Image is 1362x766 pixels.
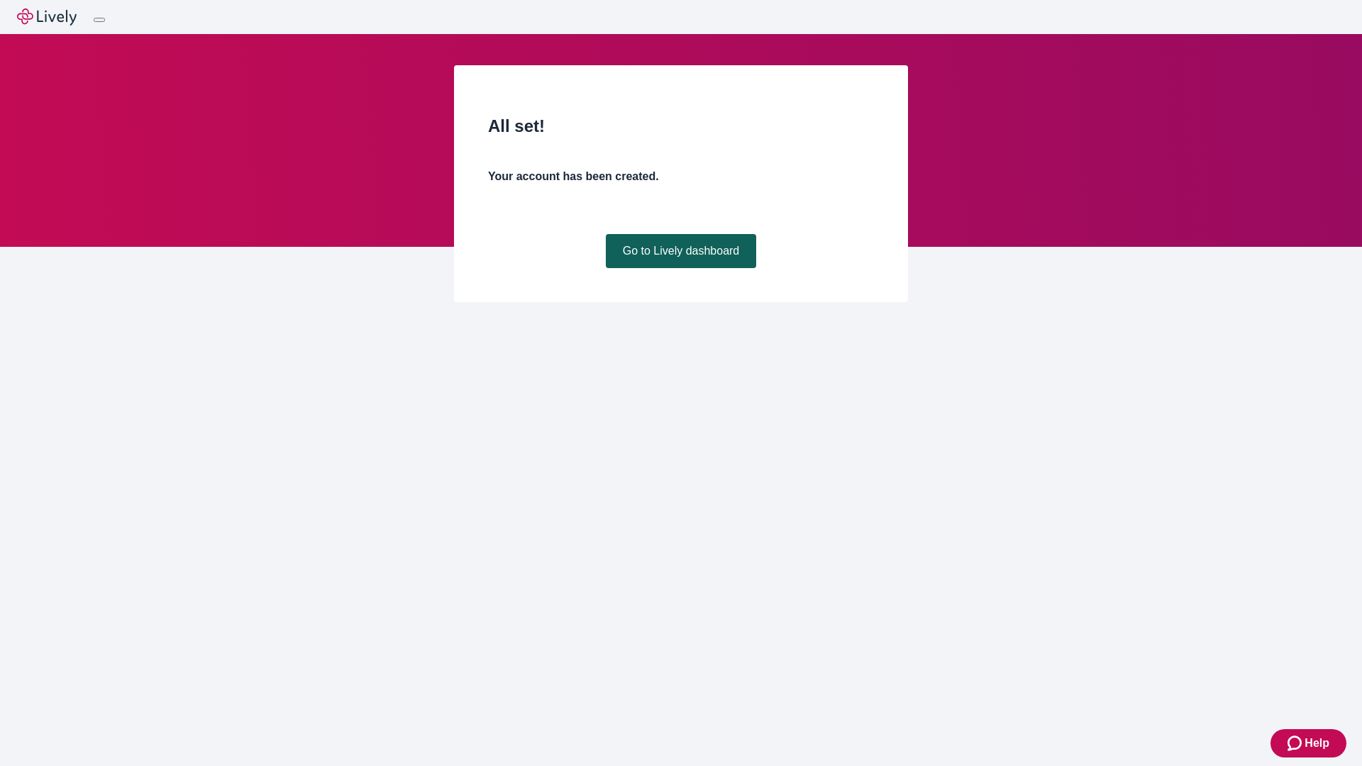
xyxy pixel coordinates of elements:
span: Help [1305,735,1329,752]
h2: All set! [488,113,874,139]
a: Go to Lively dashboard [606,234,757,268]
button: Log out [94,18,105,22]
h4: Your account has been created. [488,168,874,185]
img: Lively [17,9,77,26]
svg: Zendesk support icon [1288,735,1305,752]
button: Zendesk support iconHelp [1270,729,1346,757]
